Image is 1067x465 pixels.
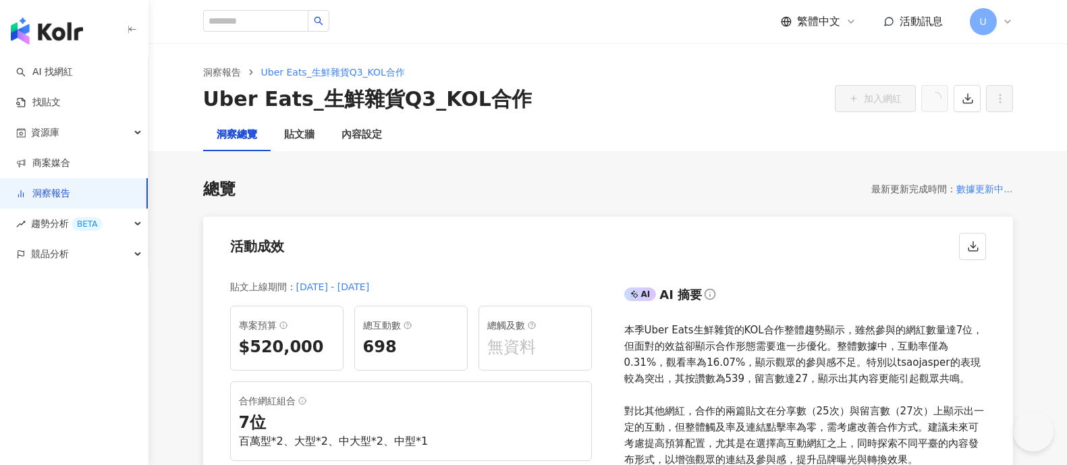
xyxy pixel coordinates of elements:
span: 趨勢分析 [31,209,103,239]
div: 總互動數 [363,317,459,333]
div: 698 [363,336,459,359]
div: 洞察總覽 [217,127,257,143]
span: 繁體中文 [797,14,840,29]
div: 合作網紅組合 [239,393,583,409]
span: search [314,16,323,26]
iframe: Help Scout Beacon - Open [1013,411,1054,452]
div: AI 摘要 [659,286,702,303]
div: AIAI 摘要 [624,284,986,311]
div: 活動成效 [230,237,284,256]
img: logo [11,18,83,45]
div: 專案預算 [239,317,335,333]
a: 商案媒合 [16,157,70,170]
div: Uber Eats_生鮮雜貨Q3_KOL合作 [203,85,532,113]
a: searchAI 找網紅 [16,65,73,79]
a: 找貼文 [16,96,61,109]
div: 貼文牆 [284,127,314,143]
div: 總覽 [203,178,236,201]
a: 洞察報告 [16,187,70,200]
span: 活動訊息 [900,15,943,28]
div: AI [624,288,657,301]
button: 加入網紅 [835,85,916,112]
span: rise [16,219,26,229]
div: 無資料 [487,336,583,359]
div: 貼文上線期間 ： [230,279,296,295]
div: 總觸及數 [487,317,583,333]
div: BETA [72,217,103,231]
div: [DATE] - [DATE] [296,279,370,295]
div: 數據更新中... [956,181,1012,197]
span: Uber Eats_生鮮雜貨Q3_KOL合作 [261,67,405,78]
div: 百萬型*2、大型*2、中大型*2、中型*1 [239,434,583,449]
div: 內容設定 [341,127,382,143]
div: 最新更新完成時間 ： [871,181,956,197]
div: $520,000 [239,336,335,359]
span: U [979,14,986,29]
span: 資源庫 [31,117,59,148]
span: 競品分析 [31,239,69,269]
a: 洞察報告 [200,65,244,80]
div: 7 位 [239,412,583,435]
